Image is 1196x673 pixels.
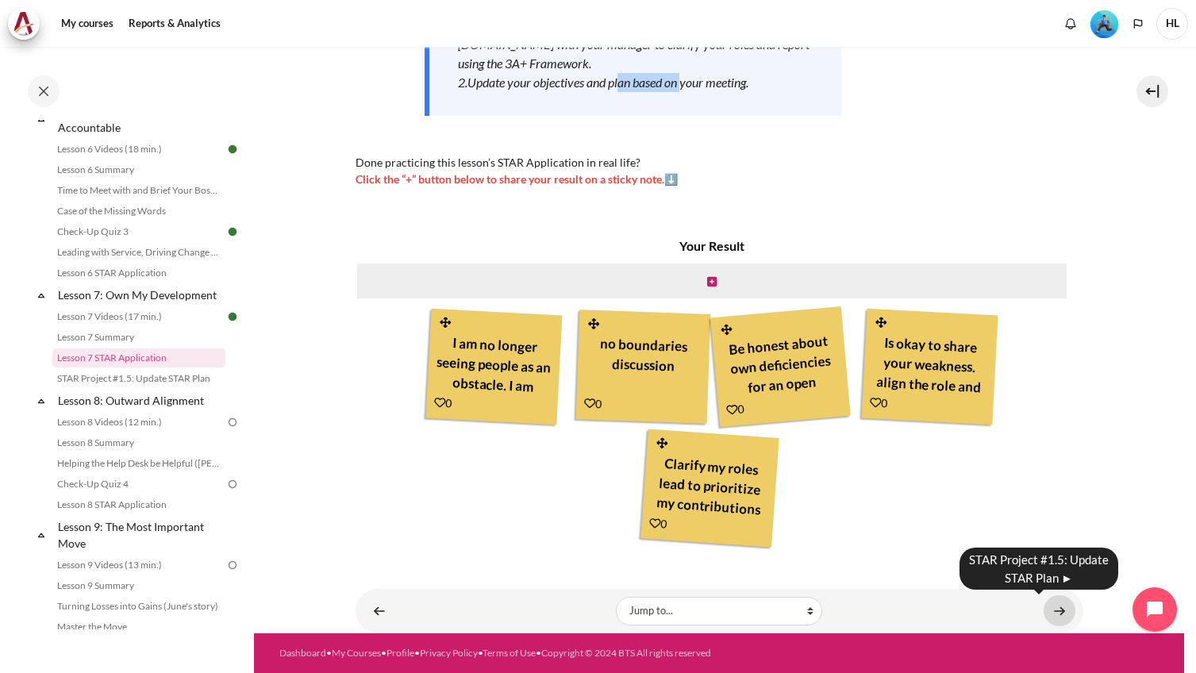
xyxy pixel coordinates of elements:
a: My courses [56,8,119,40]
div: 2.Update your objectives and plan based on your meeting. [458,73,813,92]
a: Privacy Policy [420,647,478,659]
a: Lesson 8 STAR Application [52,495,225,514]
a: Lesson 9 Summary [52,576,225,595]
div: • • • • • [279,646,760,660]
a: Check-Up Quiz 3 [52,222,225,241]
a: Lesson 8: Outward Alignment [56,390,225,411]
div: 0 [870,394,888,411]
div: 0 [649,514,667,532]
div: Level #3 [1090,9,1118,38]
a: Time to Meet with and Brief Your Boss #1 [52,181,225,200]
a: Copyright © 2024 BTS All rights reserved [541,647,711,659]
a: User menu [1156,8,1188,40]
span: Done practicing this lesson’s STAR Application in real life? [356,156,640,169]
a: Lesson 9: The Most Important Move [56,516,225,554]
i: Drag and drop this note [719,324,734,336]
img: To do [225,415,240,429]
a: Leading with Service, Driving Change (Pucknalin's Story) [52,243,225,262]
i: Drag and drop this note [655,437,669,449]
a: Level #3 [1084,9,1125,38]
i: Create new note in this column [707,276,717,287]
img: To do [225,558,240,572]
i: Add a Like [726,404,738,416]
a: Lesson 7: Own My Development [56,284,225,306]
span: Collapse [33,393,49,409]
i: Add a Like [870,397,882,409]
a: Lesson 8 Videos (12 min.) [52,413,225,432]
span: Collapse [33,527,49,543]
a: Lesson 6 STAR Application [52,263,225,283]
div: Be honest about own deficiencies for an open communication with my manager [720,326,840,402]
a: Master the Move [52,617,225,636]
div: Show notification window with no new notifications [1059,12,1083,36]
a: My Courses [332,647,381,659]
a: STAR Project #1.5: Update STAR Plan [52,369,225,388]
div: 0 [434,394,452,411]
a: Lesson 7 Summary [52,328,225,347]
a: Terms of Use [483,647,536,659]
a: Architeck Architeck [8,8,48,40]
a: Case of the Missing Words [52,202,225,221]
img: Architeck [13,12,35,36]
i: Add a Like [434,397,446,409]
i: Add a Like [584,398,595,409]
i: Drag and drop this note [438,317,452,329]
a: Turning Losses into Gains (June's story) [52,597,225,616]
div: no boundaries discussion [585,329,702,398]
a: Lesson 8 Summary [52,433,225,452]
span: HL [1156,8,1188,40]
i: Add a Like [649,517,661,529]
a: Lesson 6 Summary [52,160,225,179]
span: Collapse [33,287,49,303]
div: [DOMAIN_NAME] with your manager to clarify your roles and report using the 3A+ Framework. [458,35,813,73]
i: Drag and drop this note [586,318,601,330]
a: Check-Up Quiz 4 [52,475,225,494]
img: Done [225,225,240,239]
img: Done [225,142,240,156]
button: Languages [1126,12,1150,36]
a: ◄ Lesson 7 Summary [363,595,395,626]
a: Reports & Analytics [123,8,226,40]
div: 0 [725,400,744,418]
strong: Click the “+” button below to share your result on a sticky note. [356,172,664,186]
div: Is okay to share your weakness. align the role and responsibility [871,328,989,399]
a: Lesson 7 STAR Application [52,348,225,367]
div: STAR Project #1.5: Update STAR Plan ► [959,548,1118,590]
span: ⬇️ [356,172,678,186]
h4: Your Result [356,237,1069,256]
img: Done [225,310,240,324]
i: Drag and drop this note [874,317,888,329]
div: I am no longer seeing people as an obstacle. I am becoming more self aware. [435,328,553,399]
a: Profile [386,647,414,659]
a: Dashboard [279,647,326,659]
a: Helping the Help Desk be Helpful ([PERSON_NAME]'s Story) [52,454,225,473]
img: To do [225,477,240,491]
a: Lesson 6 Videos (18 min.) [52,140,225,159]
div: Clarify my roles lead to prioritize my contributions to the organization [650,448,769,522]
img: Level #3 [1090,10,1118,38]
a: Lesson 7 Videos (17 min.) [52,307,225,326]
a: Lesson 9 Videos (13 min.) [52,556,225,575]
div: 0 [584,394,602,412]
